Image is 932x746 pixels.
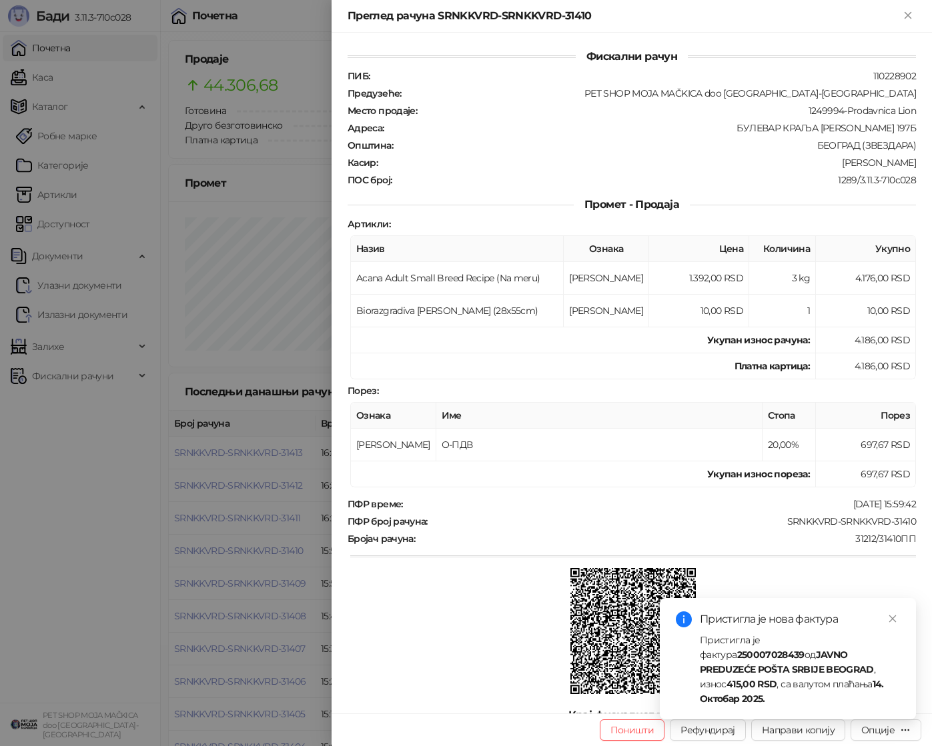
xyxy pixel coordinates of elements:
[763,429,816,461] td: 20,00%
[763,403,816,429] th: Стопа
[564,262,649,295] td: [PERSON_NAME]
[851,719,921,741] button: Опције
[676,611,692,627] span: info-circle
[649,295,749,327] td: 10,00 RSD
[348,515,428,527] strong: ПФР број рачуна :
[737,649,805,661] strong: 250007028439
[816,262,916,295] td: 4.176,00 RSD
[348,87,402,99] strong: Предузеће :
[900,8,916,24] button: Close
[816,429,916,461] td: 697,67 RSD
[727,678,777,690] strong: 415,00 RSD
[816,353,916,379] td: 4.186,00 RSD
[649,262,749,295] td: 1.392,00 RSD
[348,70,370,82] strong: ПИБ :
[564,236,649,262] th: Ознака
[348,139,393,151] strong: Општина :
[436,403,763,429] th: Име
[348,122,384,134] strong: Адреса :
[351,262,564,295] td: Acana Adult Small Breed Recipe (Na meru)
[348,157,378,169] strong: Касир :
[600,719,665,741] button: Поништи
[700,633,900,706] div: Пристигла је фактура од , износ , са валутом плаћања
[416,533,917,545] div: 31212/31410ПП
[393,174,917,186] div: 1289/3.11.3-710c028
[351,236,564,262] th: Назив
[816,327,916,353] td: 4.186,00 RSD
[418,105,917,117] div: 1249994-Prodavnica Lion
[351,429,436,461] td: [PERSON_NAME]
[816,403,916,429] th: Порез
[348,218,390,230] strong: Артикли :
[348,105,417,117] strong: Место продаје :
[749,236,816,262] th: Количина
[749,295,816,327] td: 1
[749,262,816,295] td: 3 kg
[404,498,917,510] div: [DATE] 15:59:42
[751,719,845,741] button: Направи копију
[576,50,688,63] span: Фискални рачун
[348,533,415,545] strong: Бројач рачуна :
[348,385,378,397] strong: Порез :
[707,468,810,480] strong: Укупан износ пореза:
[351,295,564,327] td: Biorazgradiva [PERSON_NAME] (28x55cm)
[348,498,403,510] strong: ПФР време :
[386,122,917,134] div: БУЛЕВАР КРАЉА [PERSON_NAME] 197Б
[570,568,696,694] img: QR код
[351,403,436,429] th: Ознака
[700,611,900,627] div: Пристигла је нова фактура
[762,724,835,736] span: Направи копију
[371,70,917,82] div: 110228902
[348,8,900,24] div: Преглед рачуна SRNKKVRD-SRNKKVRD-31410
[564,295,649,327] td: [PERSON_NAME]
[429,515,917,527] div: SRNKKVRD-SRNKKVRD-31410
[574,198,690,211] span: Промет - Продаја
[888,614,897,623] span: close
[649,236,749,262] th: Цена
[816,236,916,262] th: Укупно
[861,724,895,736] div: Опције
[735,360,810,372] strong: Платна картица :
[816,461,916,487] td: 697,67 RSD
[403,87,917,99] div: PET SHOP MOJA MAČKICA doo [GEOGRAPHIC_DATA]-[GEOGRAPHIC_DATA]
[379,157,917,169] div: [PERSON_NAME]
[558,709,707,721] span: Крај фискалног рачуна
[700,678,884,705] strong: 14. Октобар 2025.
[707,334,810,346] strong: Укупан износ рачуна :
[436,429,763,461] td: О-ПДВ
[394,139,917,151] div: БЕОГРАД (ЗВЕЗДАРА)
[670,719,746,741] button: Рефундирај
[816,295,916,327] td: 10,00 RSD
[348,174,392,186] strong: ПОС број :
[885,611,900,626] a: Close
